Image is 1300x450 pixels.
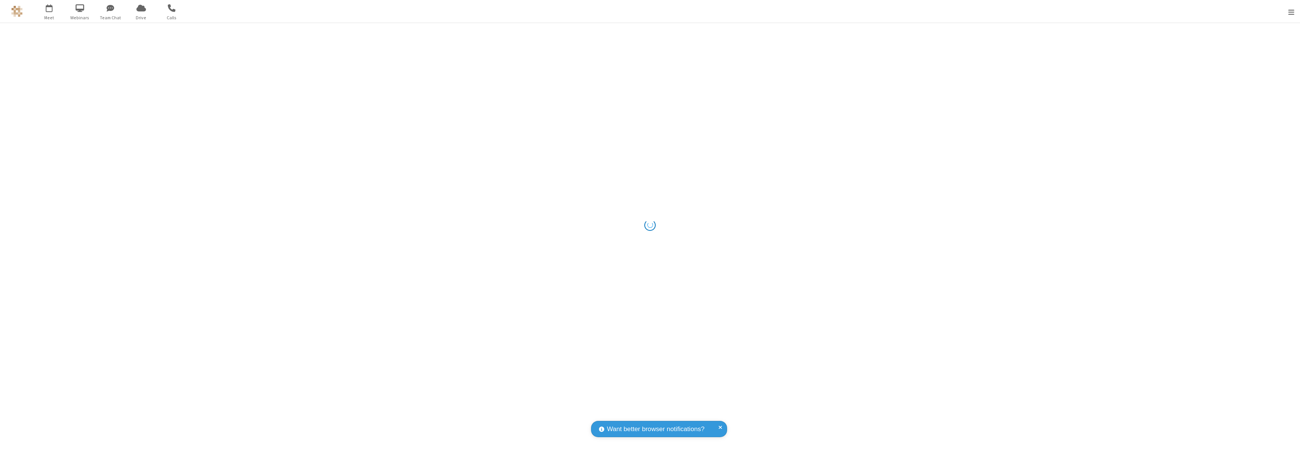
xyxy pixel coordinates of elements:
[96,14,125,21] span: Team Chat
[607,424,704,434] span: Want better browser notifications?
[158,14,186,21] span: Calls
[127,14,155,21] span: Drive
[66,14,94,21] span: Webinars
[11,6,23,17] img: QA Selenium DO NOT DELETE OR CHANGE
[35,14,63,21] span: Meet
